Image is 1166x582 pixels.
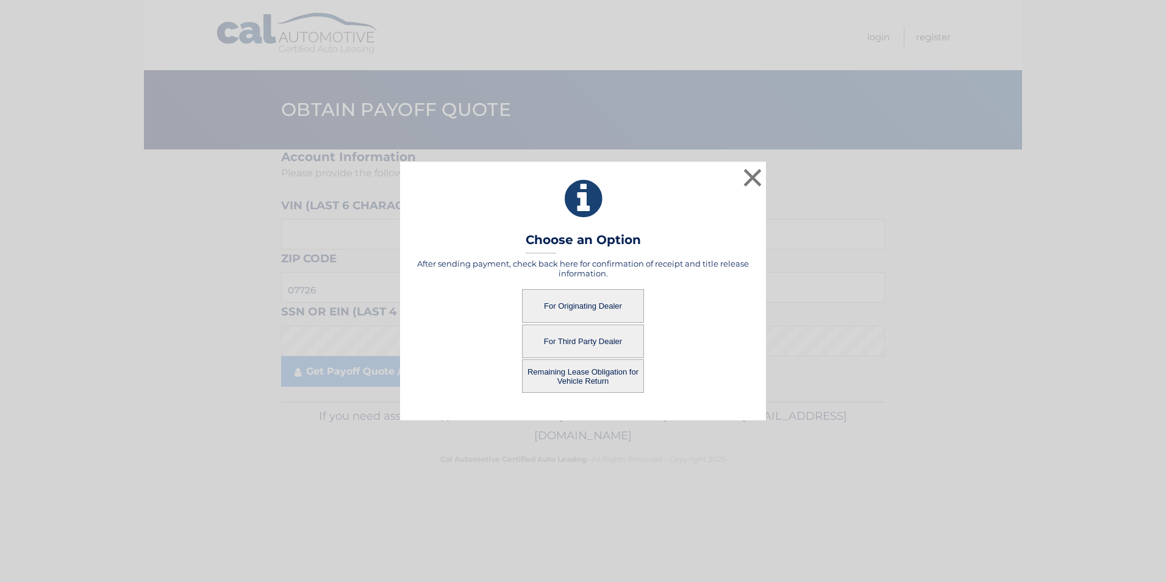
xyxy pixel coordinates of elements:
[740,165,765,190] button: ×
[522,289,644,323] button: For Originating Dealer
[522,325,644,358] button: For Third Party Dealer
[415,259,751,278] h5: After sending payment, check back here for confirmation of receipt and title release information.
[526,232,641,254] h3: Choose an Option
[522,359,644,393] button: Remaining Lease Obligation for Vehicle Return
